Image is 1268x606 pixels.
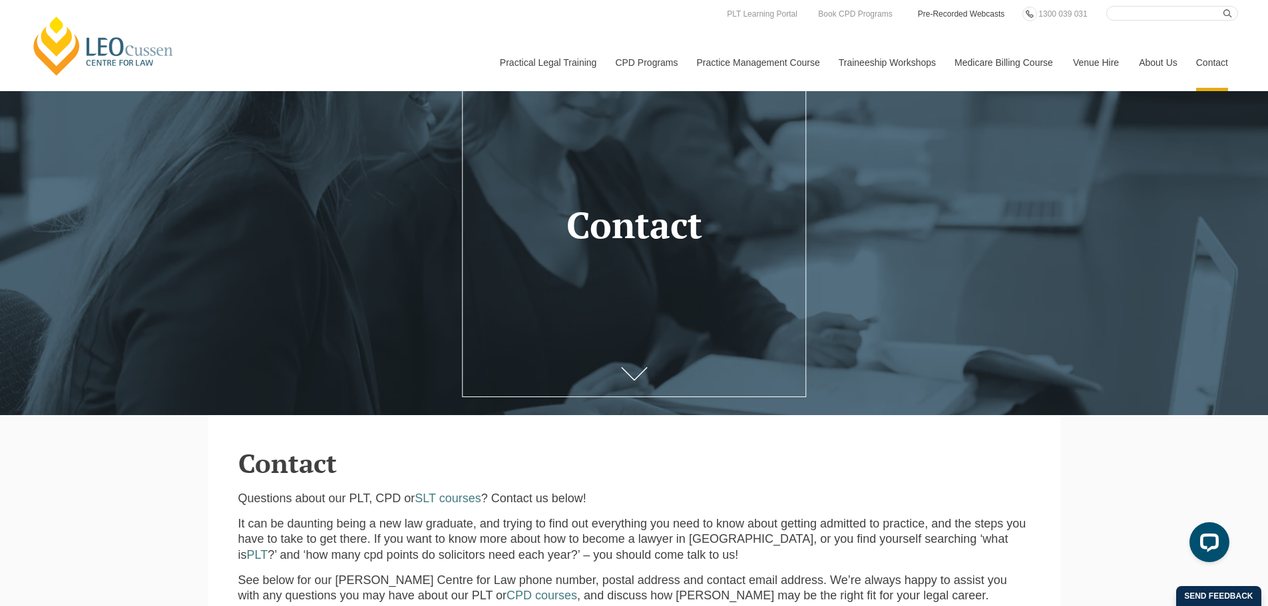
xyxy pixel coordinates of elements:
[507,589,577,602] a: CPD courses
[238,516,1030,563] p: It can be daunting being a new law graduate, and trying to find out everything you need to know a...
[724,7,801,21] a: PLT Learning Portal
[945,34,1063,91] a: Medicare Billing Course
[829,34,945,91] a: Traineeship Workshops
[815,7,895,21] a: Book CPD Programs
[247,548,268,561] a: PLT
[415,492,481,505] a: SLT courses
[605,34,686,91] a: CPD Programs
[1186,34,1238,91] a: Contact
[917,7,1006,21] a: Pre-Recorded Webcasts
[1129,34,1186,91] a: About Us
[238,573,1030,604] p: See below for our [PERSON_NAME] Centre for Law phone number, postal address and contact email add...
[490,34,606,91] a: Practical Legal Training
[30,15,177,77] a: [PERSON_NAME] Centre for Law
[1179,517,1235,573] iframe: LiveChat chat widget
[1035,7,1090,21] a: 1300 039 031
[238,448,1030,478] h2: Contact
[1063,34,1129,91] a: Venue Hire
[1038,9,1087,19] span: 1300 039 031
[482,205,786,245] h1: Contact
[238,491,1030,506] p: Questions about our PLT, CPD or ? Contact us below!
[687,34,829,91] a: Practice Management Course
